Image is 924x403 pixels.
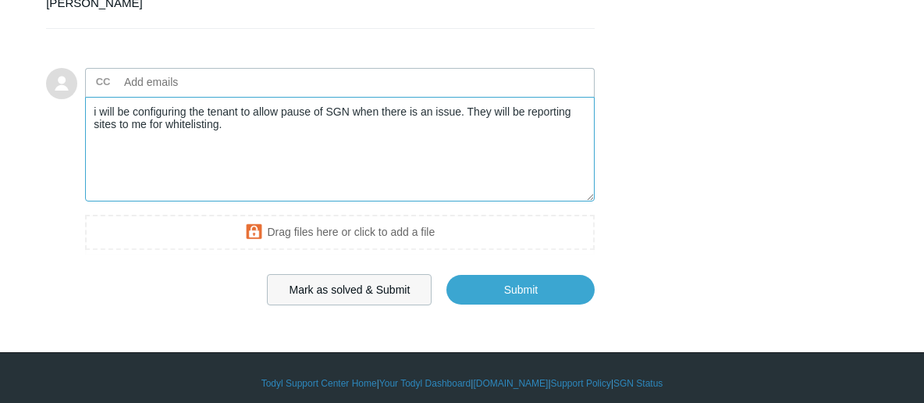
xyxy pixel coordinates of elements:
[261,376,377,391] a: Todyl Support Center Home
[473,376,548,391] a: [DOMAIN_NAME]
[118,70,286,94] input: Add emails
[96,70,111,94] label: CC
[379,376,471,391] a: Your Todyl Dashboard
[446,275,595,305] input: Submit
[85,97,595,202] textarea: Add your reply
[46,376,878,391] div: | | | |
[267,274,432,305] button: Mark as solved & Submit
[613,376,663,391] a: SGN Status
[551,376,611,391] a: Support Policy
